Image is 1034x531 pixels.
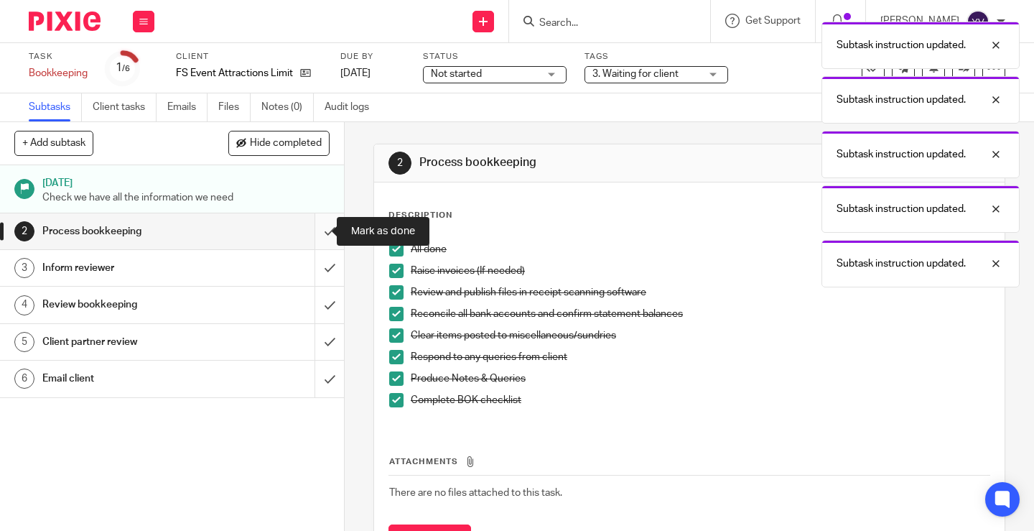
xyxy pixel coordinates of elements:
a: Subtasks [29,93,82,121]
img: svg%3E [967,10,989,33]
a: Audit logs [325,93,380,121]
h1: Email client [42,368,215,389]
a: Emails [167,93,208,121]
h1: Review bookkeeping [42,294,215,315]
p: Review and publish files in receipt scanning software [411,285,989,300]
label: Client [176,51,322,63]
h1: Process bookkeeping [419,155,720,170]
button: Hide completed [228,131,330,155]
p: Description [388,210,452,221]
div: 2 [14,221,34,241]
span: Not started [431,69,482,79]
span: There are no files attached to this task. [389,488,562,498]
div: 4 [14,295,34,315]
h1: Client partner review [42,331,215,353]
p: Raise invoices (If needed) [411,264,989,278]
div: 3 [14,258,34,278]
a: Notes (0) [261,93,314,121]
label: Status [423,51,567,63]
p: Reconcile all bank accounts and confirm statement balances [411,307,989,321]
span: Attachments [389,458,458,466]
div: 2 [388,152,411,175]
img: Pixie [29,11,101,31]
a: Client tasks [93,93,157,121]
div: 5 [14,332,34,352]
span: Hide completed [250,138,322,149]
p: Complete BOK checklist [411,393,989,407]
p: Subtask instruction updated. [837,93,966,107]
p: Subtask instruction updated. [837,38,966,52]
h1: [DATE] [42,172,330,190]
p: All done [411,242,989,257]
div: Bookkeeping [29,66,88,80]
label: Task [29,51,88,63]
a: Files [218,93,251,121]
p: FS Event Attractions Limited [176,66,293,80]
h1: Inform reviewer [42,257,215,279]
p: Clear items posted to miscellaneous/sundries [411,328,989,343]
p: Subtask instruction updated. [837,257,966,271]
h1: Process bookkeeping [42,221,215,242]
p: Check we have all the information we need [42,190,330,205]
div: 1 [116,60,130,76]
button: + Add subtask [14,131,93,155]
span: [DATE] [340,68,371,78]
p: Subtask instruction updated. [837,147,966,162]
small: /6 [122,65,130,73]
p: Subtask instruction updated. [837,202,966,216]
p: Produce Notes & Queries [411,371,989,386]
p: Respond to any queries from client [411,350,989,364]
div: 6 [14,369,34,389]
label: Due by [340,51,405,63]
